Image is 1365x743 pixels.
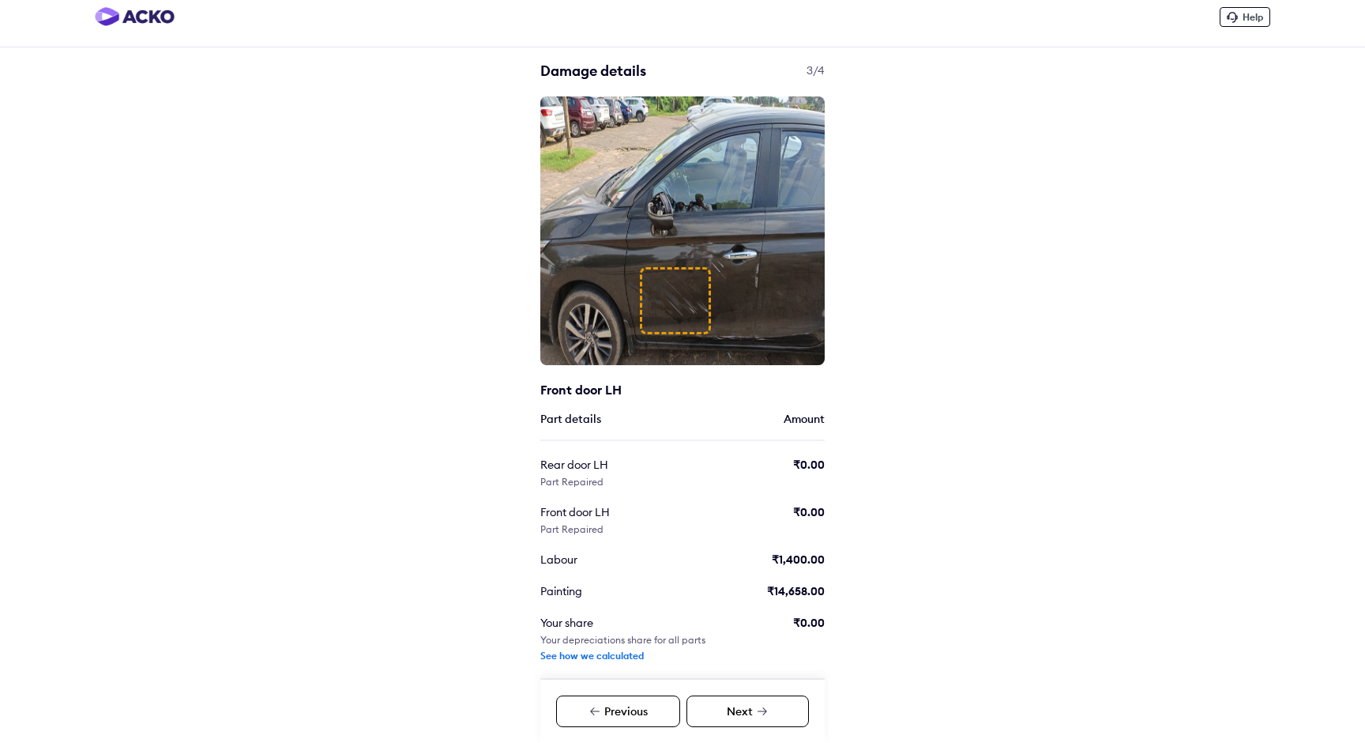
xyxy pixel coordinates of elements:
div: ₹0.00 [793,615,825,631]
div: Damage details [540,62,825,81]
div: Your depreciations share for all parts [540,634,705,647]
div: Painting [540,583,686,599]
div: ₹0.00 [793,504,825,520]
div: Part Repaired [540,476,604,488]
div: Front door LH [540,381,730,398]
div: Part details [540,411,601,427]
div: Front door LH [540,504,686,520]
span: 3/4 [807,62,825,79]
div: Next [686,696,809,727]
div: ₹0.00 [793,457,825,473]
div: Previous [556,696,680,727]
div: Part Repaired [540,523,604,536]
img: horizontal-gradient.png [95,7,175,26]
div: ₹1,400.00 [772,552,825,568]
div: Labour [540,552,686,568]
img: image [540,96,825,365]
div: Rear door LH [540,457,686,473]
div: ₹14,658.00 [767,583,825,599]
span: Help [1243,11,1263,23]
div: Your share [540,615,686,631]
div: See how we calculated [540,650,644,662]
div: Amount [784,411,825,427]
